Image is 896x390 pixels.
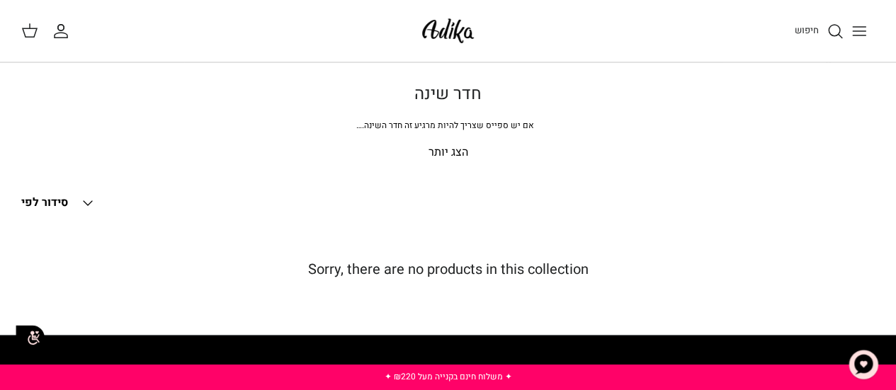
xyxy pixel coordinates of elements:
span: חיפוש [795,23,819,37]
h1: חדר שינה [21,84,875,105]
h5: Sorry, there are no products in this collection [21,261,875,278]
button: סידור לפי [21,188,96,219]
button: Toggle menu [844,16,875,47]
span: אם יש ספייס שצריך להיות מרגיע זה חדר השינה. [356,119,534,132]
span: סידור לפי [21,194,68,211]
a: חיפוש [795,23,844,40]
img: Adika IL [418,14,478,47]
p: הצג יותר [21,144,875,162]
a: החשבון שלי [52,23,75,40]
button: צ'אט [842,343,885,386]
a: ✦ משלוח חינם בקנייה מעל ₪220 ✦ [385,370,512,383]
img: accessibility_icon02.svg [11,318,50,357]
